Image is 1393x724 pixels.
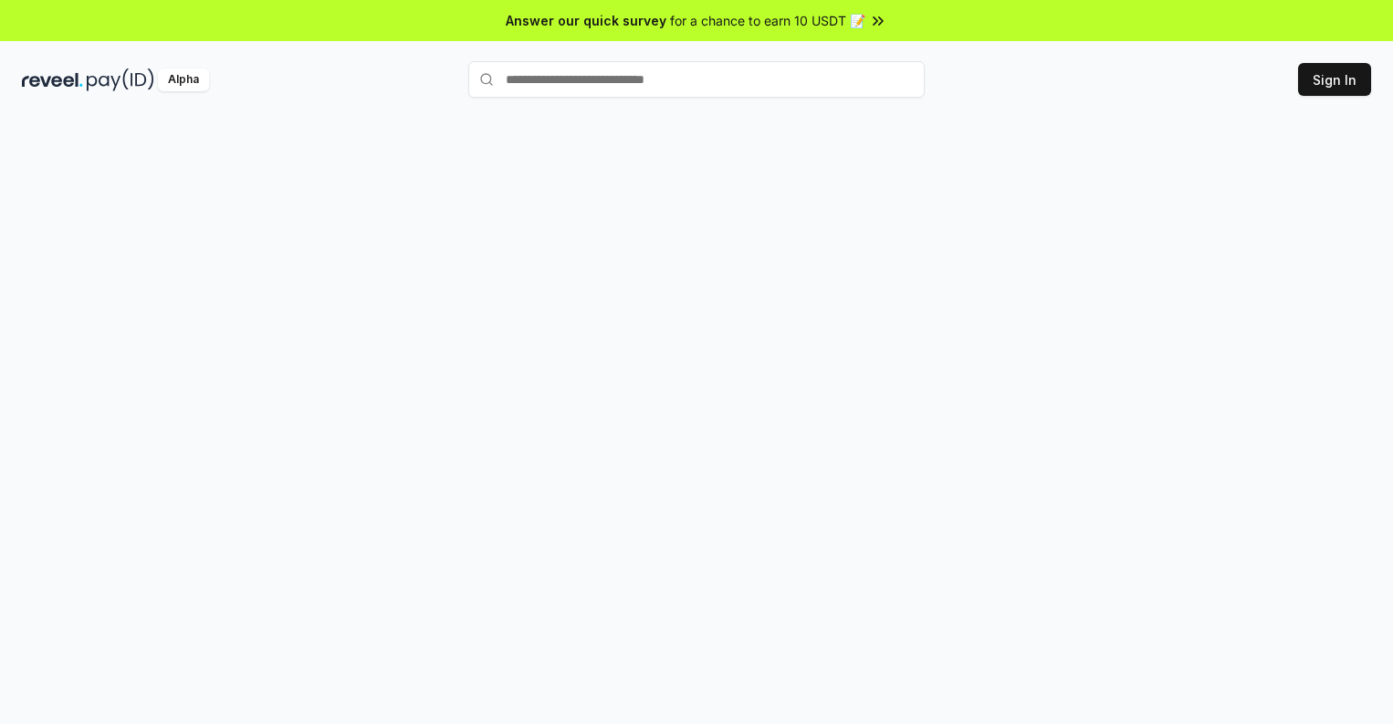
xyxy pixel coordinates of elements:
[1298,63,1371,96] button: Sign In
[670,11,865,30] span: for a chance to earn 10 USDT 📝
[87,68,154,91] img: pay_id
[158,68,209,91] div: Alpha
[506,11,666,30] span: Answer our quick survey
[22,68,83,91] img: reveel_dark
